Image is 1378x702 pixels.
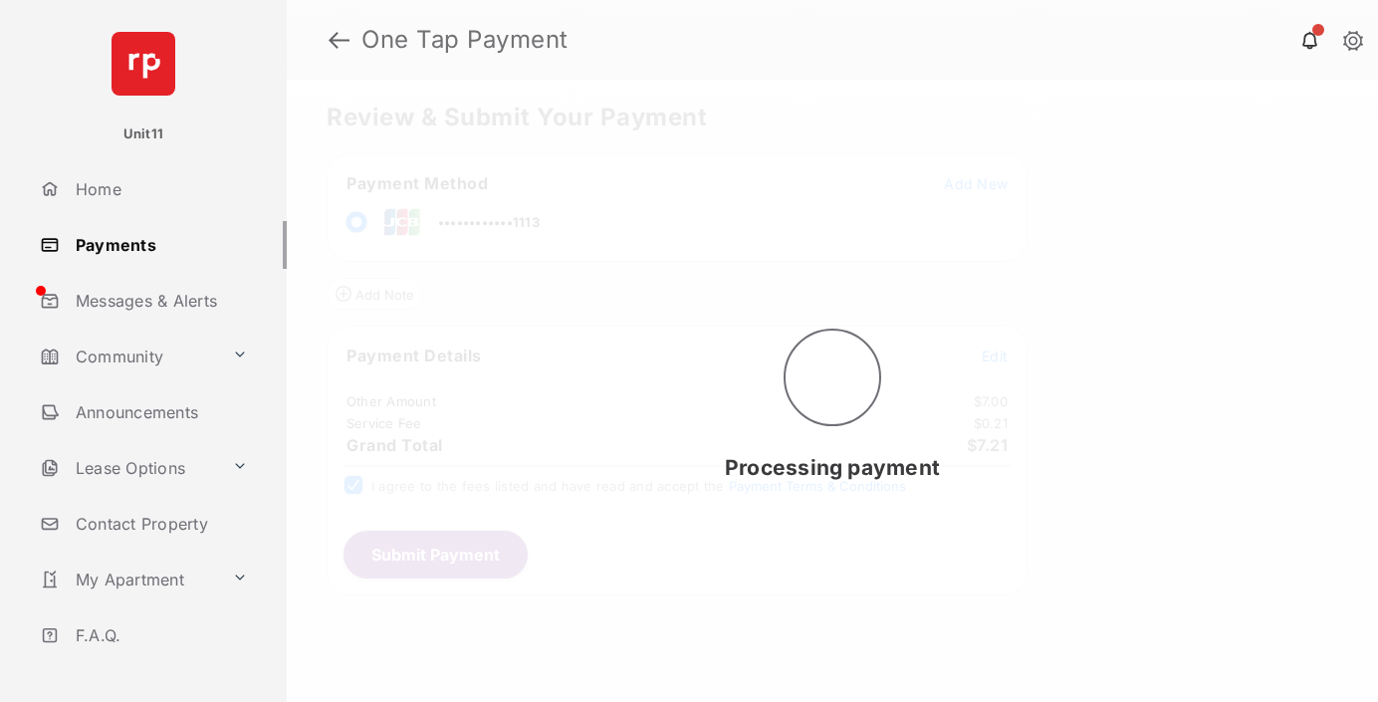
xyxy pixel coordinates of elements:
a: Lease Options [32,444,224,492]
a: Announcements [32,388,287,436]
p: Unit11 [123,124,164,144]
a: Messages & Alerts [32,277,287,325]
a: Community [32,333,224,380]
a: Contact Property [32,500,287,548]
a: My Apartment [32,556,224,603]
span: Processing payment [725,455,940,480]
a: F.A.Q. [32,611,287,659]
strong: One Tap Payment [361,28,569,52]
a: Home [32,165,287,213]
a: Payments [32,221,287,269]
img: svg+xml;base64,PHN2ZyB4bWxucz0iaHR0cDovL3d3dy53My5vcmcvMjAwMC9zdmciIHdpZHRoPSI2NCIgaGVpZ2h0PSI2NC... [112,32,175,96]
